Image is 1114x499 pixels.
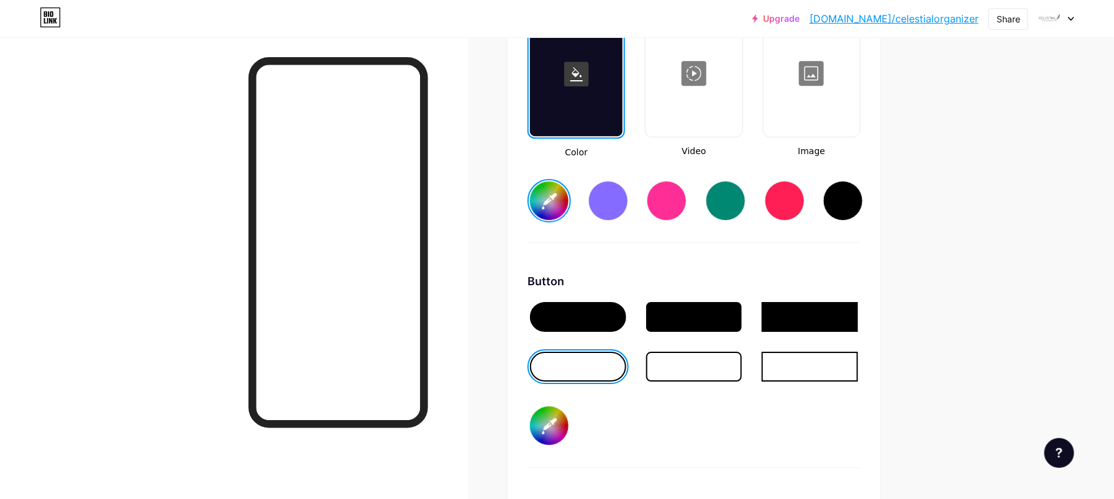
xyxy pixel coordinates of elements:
span: Color [527,146,625,159]
img: Celestial Wedding & Event [1038,7,1061,30]
span: Image [763,145,861,158]
a: Upgrade [752,14,800,24]
div: Button [527,273,861,290]
a: [DOMAIN_NAME]/celestialorganizer [810,11,979,26]
span: Video [645,145,742,158]
div: Share [997,12,1020,25]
